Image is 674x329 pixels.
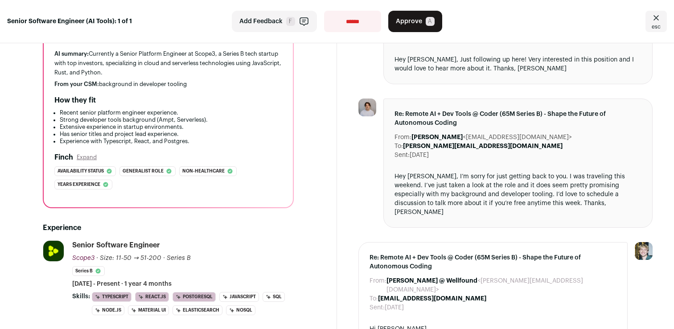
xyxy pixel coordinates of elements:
img: 421a07a0365d2bfb8cdc5b14c7c6566d2a64a0a5c44d92c4566ab642fe201e9a.jpg [358,99,376,116]
strong: Senior Software Engineer (AI Tools): 1 of 1 [7,17,132,26]
li: SQL [263,292,285,302]
h2: How they fit [54,95,96,106]
dt: To: [395,142,403,151]
li: Series B [72,266,105,276]
b: [PERSON_NAME][EMAIL_ADDRESS][DOMAIN_NAME] [403,143,563,149]
span: Add Feedback [239,17,283,26]
li: Strong developer tools background (Ampt, Serverless). [60,116,282,123]
span: Generalist role [123,167,164,176]
span: esc [652,23,661,30]
span: Years experience [58,180,100,189]
span: · Size: 11-50 → 51-200 [96,255,161,261]
button: Expand [77,154,97,161]
dd: [DATE] [385,303,404,312]
span: A [426,17,435,26]
dt: Sent: [370,303,385,312]
img: 096676302535afe597f6e4988a0f57a4a57469e11d030c83b8a569e87037778b.jpg [43,241,64,261]
span: F [286,17,295,26]
h2: Finch [54,152,73,163]
span: Approve [396,17,422,26]
li: Recent senior platform engineer experience. [60,109,282,116]
li: Elasticsearch [173,305,222,315]
span: From your CSM: [54,81,99,87]
b: [PERSON_NAME] @ Wellfound [386,278,477,284]
div: Currently a Senior Platform Engineer at Scope3, a Series B tech startup with top investors, speci... [54,49,282,77]
dt: Sent: [395,151,410,160]
div: Hey [PERSON_NAME], I’m sorry for just getting back to you. I was traveling this weekend. I’ve jus... [395,172,641,217]
li: React.js [135,292,169,302]
b: [EMAIL_ADDRESS][DOMAIN_NAME] [378,296,486,302]
li: JavaScript [219,292,259,302]
button: Add Feedback F [232,11,317,32]
dd: <[EMAIL_ADDRESS][DOMAIN_NAME]> [411,133,572,142]
span: Availability status [58,167,104,176]
b: [PERSON_NAME] [411,134,463,140]
button: Approve A [388,11,442,32]
span: · [163,254,165,263]
li: Extensive experience in startup environments. [60,123,282,131]
div: background in developer tooling [54,81,282,88]
img: 6494470-medium_jpg [635,242,653,260]
span: Scope3 [72,255,95,261]
li: Material UI [128,305,169,315]
span: Skills: [72,292,90,301]
a: Close [645,11,667,32]
li: NoSQL [226,305,255,315]
div: Senior Software Engineer [72,240,160,250]
dd: [DATE] [410,151,429,160]
span: [DATE] - Present · 1 year 4 months [72,280,172,288]
span: Re: Remote AI + Dev Tools @ Coder (65M Series B) - Shape the Future of Autonomous Coding [370,253,616,271]
li: Node.js [92,305,124,315]
span: Non-healthcare [182,167,225,176]
li: Experience with Typescript, React, and Postgres. [60,138,282,145]
dt: From: [395,133,411,142]
li: TypeScript [92,292,132,302]
dt: To: [370,294,378,303]
span: Re: Remote AI + Dev Tools @ Coder (65M Series B) - Shape the Future of Autonomous Coding [395,110,641,127]
li: Has senior titles and project lead experience. [60,131,282,138]
span: Series B [167,255,191,261]
h2: Experience [43,222,294,233]
div: Hey [PERSON_NAME], Just following up here! Very interested in this position and I would love to h... [395,55,641,73]
li: PostgreSQL [173,292,216,302]
dd: <[PERSON_NAME][EMAIL_ADDRESS][DOMAIN_NAME]> [386,276,616,294]
dt: From: [370,276,386,294]
span: AI summary: [54,51,89,57]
